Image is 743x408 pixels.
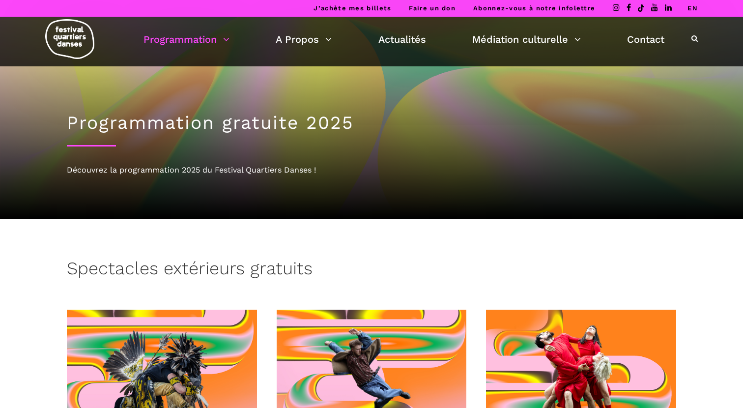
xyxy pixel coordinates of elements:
a: EN [687,4,698,12]
a: Faire un don [409,4,456,12]
a: Médiation culturelle [472,31,581,48]
a: J’achète mes billets [314,4,391,12]
h1: Programmation gratuite 2025 [67,112,676,134]
a: Actualités [378,31,426,48]
a: Abonnez-vous à notre infolettre [473,4,595,12]
img: logo-fqd-med [45,19,94,59]
div: Découvrez la programmation 2025 du Festival Quartiers Danses ! [67,164,676,176]
a: Contact [627,31,664,48]
a: A Propos [276,31,332,48]
a: Programmation [143,31,229,48]
h3: Spectacles extérieurs gratuits [67,258,313,283]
